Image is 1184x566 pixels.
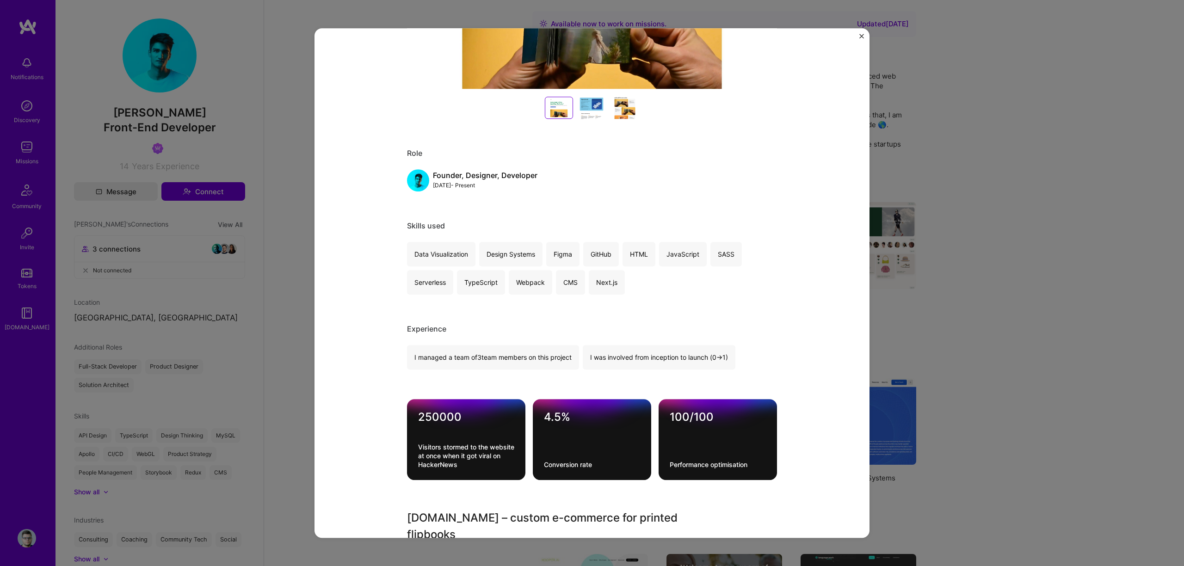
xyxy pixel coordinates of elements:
div: Next.js [589,270,625,295]
div: Data Visualization [407,242,475,266]
div: Webpack [509,270,552,295]
div: HTML [623,242,655,266]
div: Founder, Designer, Developer [433,171,537,180]
div: Skills used [407,221,777,231]
div: 100/100 [670,410,766,424]
div: Serverless [407,270,453,295]
div: Performance optimisation [670,460,766,469]
button: Close [859,34,864,43]
div: Conversion rate [544,460,640,469]
div: GitHub [583,242,619,266]
h3: [DOMAIN_NAME] – custom e-commerce for printed flipbooks [407,510,708,543]
div: 250000 [418,410,514,424]
div: TypeScript [457,270,505,295]
div: Figma [546,242,580,266]
div: [DATE] - Present [433,180,537,190]
div: Design Systems [479,242,543,266]
div: Experience [407,324,777,334]
div: CMS [556,270,585,295]
div: Visitors stormed to the website at once when it got viral on HackerNews [418,443,514,469]
div: SASS [710,242,742,266]
div: JavaScript [659,242,707,266]
div: I managed a team of 3 team members on this project [407,345,579,369]
div: 4.5% [544,410,640,424]
div: I was involved from inception to launch (0 -> 1) [583,345,735,369]
div: Role [407,148,777,158]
